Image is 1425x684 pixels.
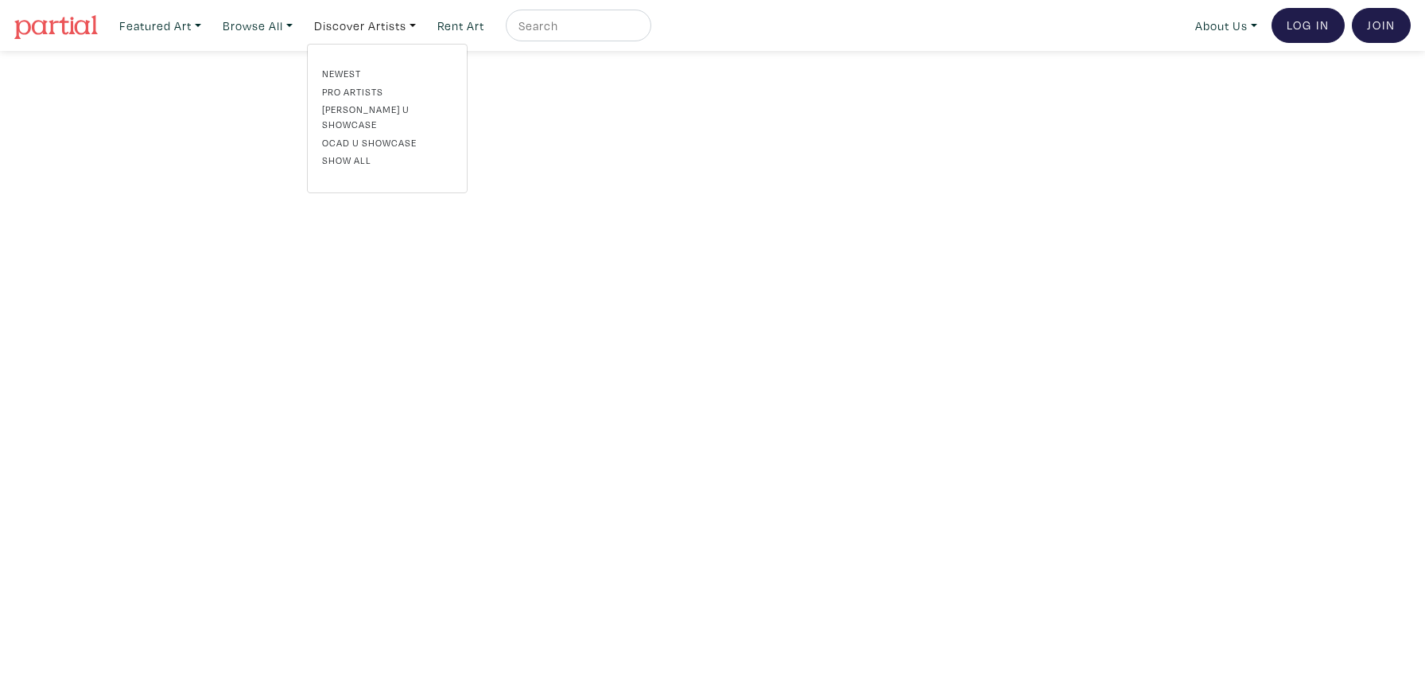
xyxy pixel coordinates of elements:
a: Show all [322,153,452,167]
a: Newest [322,66,452,80]
a: [PERSON_NAME] U Showcase [322,102,452,131]
a: Pro artists [322,84,452,99]
a: Discover Artists [307,10,423,42]
a: OCAD U Showcase [322,135,452,150]
input: Search [517,16,636,36]
a: Join [1352,8,1411,43]
a: About Us [1188,10,1264,42]
a: Featured Art [112,10,208,42]
a: Rent Art [430,10,491,42]
div: Featured Art [307,44,468,194]
a: Log In [1272,8,1345,43]
a: Browse All [215,10,300,42]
